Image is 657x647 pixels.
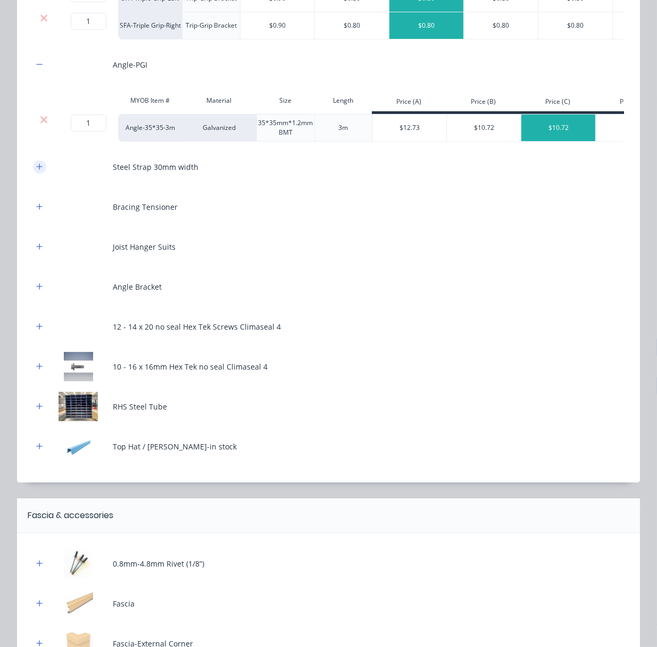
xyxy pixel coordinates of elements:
[113,361,268,372] div: 10 - 16 x 16mm Hex Tek no seal Climaseal 4
[182,90,256,111] div: Material
[521,114,596,141] div: $10.72
[113,401,167,412] div: RHS Steel Tube
[182,114,256,142] div: Galvanized
[113,241,176,252] div: Joist Hanger Suits
[118,114,182,142] div: Angle-35*35-3m
[389,12,464,39] div: $0.80
[118,90,182,111] div: MYOB Item #
[113,321,281,332] div: 12 - 14 x 20 no seal Hex Tek Screws Climaseal 4
[113,441,237,452] div: Top Hat / [PERSON_NAME]-in stock
[446,93,521,114] div: Price (B)
[447,114,521,141] div: $10.72
[113,598,135,609] div: Fascia
[314,114,372,142] div: 3m
[52,352,105,381] img: 10 - 16 x 16mm Hex Tek no seal Climaseal 4
[256,114,314,142] div: 35*35mm*1.2mm BMT
[28,509,113,522] div: Fascia & accessories
[182,12,240,39] div: Trip-Grip Bracket
[52,549,105,578] img: 0.8mm-4.8mm Rivet (1/8”)
[113,201,178,212] div: Bracing Tensioner
[113,281,162,292] div: Angle Bracket
[52,392,105,421] img: RHS Steel Tube
[113,558,204,569] div: 0.8mm-4.8mm Rivet (1/8”)
[240,12,315,39] div: $0.90
[372,114,447,141] div: $12.73
[538,12,613,39] div: $0.80
[315,12,389,39] div: $0.80
[372,93,446,114] div: Price (A)
[521,93,595,114] div: Price (C)
[71,114,106,132] input: ?
[113,161,198,173] div: Steel Strap 30mm width
[113,59,147,70] div: Angle-PGI
[256,90,314,111] div: Size
[71,13,106,30] input: ?
[52,589,105,618] img: Fascia
[464,12,538,39] div: $0.80
[118,12,182,39] div: SFA-Triple Grip-Right
[314,90,372,111] div: Length
[52,432,105,461] img: Top Hat / Batten-in stock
